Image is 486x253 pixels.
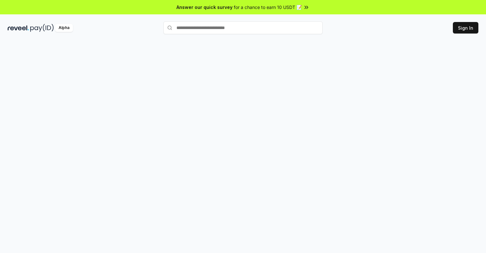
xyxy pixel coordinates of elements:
[453,22,478,33] button: Sign In
[55,24,73,32] div: Alpha
[8,24,29,32] img: reveel_dark
[234,4,302,11] span: for a chance to earn 10 USDT 📝
[30,24,54,32] img: pay_id
[176,4,232,11] span: Answer our quick survey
